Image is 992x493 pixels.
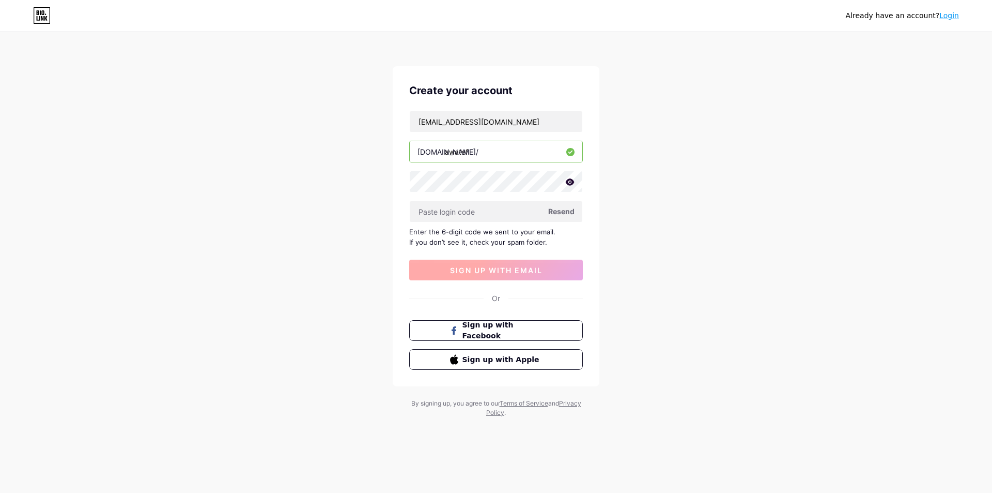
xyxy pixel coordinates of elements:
[409,320,583,341] button: Sign up with Facebook
[409,349,583,370] button: Sign up with Apple
[408,399,584,417] div: By signing up, you agree to our and .
[410,141,582,162] input: username
[417,146,478,157] div: [DOMAIN_NAME]/
[462,354,542,365] span: Sign up with Apple
[409,227,583,247] div: Enter the 6-digit code we sent to your email. If you don’t see it, check your spam folder.
[846,10,959,21] div: Already have an account?
[548,206,575,217] span: Resend
[500,399,548,407] a: Terms of Service
[410,111,582,132] input: Email
[450,266,542,275] span: sign up with email
[409,260,583,280] button: sign up with email
[410,201,582,222] input: Paste login code
[492,293,500,304] div: Or
[939,11,959,20] a: Login
[409,83,583,98] div: Create your account
[462,320,542,341] span: Sign up with Facebook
